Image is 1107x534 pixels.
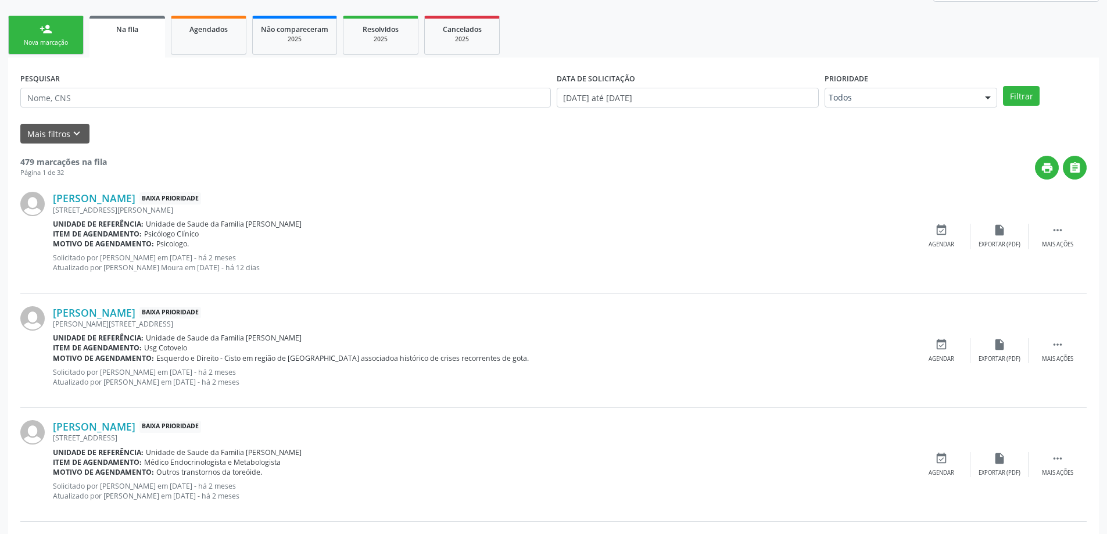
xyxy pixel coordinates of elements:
[53,457,142,467] b: Item de agendamento:
[53,367,912,387] p: Solicitado por [PERSON_NAME] em [DATE] - há 2 meses Atualizado por [PERSON_NAME] em [DATE] - há 2...
[993,452,1006,465] i: insert_drive_file
[146,219,302,229] span: Unidade de Saude da Familia [PERSON_NAME]
[53,467,154,477] b: Motivo de agendamento:
[979,355,1020,363] div: Exportar (PDF)
[144,457,281,467] span: Médico Endocrinologista e Metabologista
[189,24,228,34] span: Agendados
[993,224,1006,236] i: insert_drive_file
[53,333,144,343] b: Unidade de referência:
[156,353,529,363] span: Esquerdo e Direito - Cisto em região de [GEOGRAPHIC_DATA] associadoa histórico de crises recorren...
[53,319,912,329] div: [PERSON_NAME][STREET_ADDRESS]
[1069,162,1081,174] i: 
[20,306,45,331] img: img
[20,124,89,144] button: Mais filtroskeyboard_arrow_down
[146,447,302,457] span: Unidade de Saude da Familia [PERSON_NAME]
[825,70,868,88] label: Prioridade
[1051,338,1064,351] i: 
[139,421,201,433] span: Baixa Prioridade
[20,88,551,107] input: Nome, CNS
[993,338,1006,351] i: insert_drive_file
[1041,162,1054,174] i: print
[935,338,948,351] i: event_available
[70,127,83,140] i: keyboard_arrow_down
[53,353,154,363] b: Motivo de agendamento:
[1051,452,1064,465] i: 
[20,70,60,88] label: PESQUISAR
[53,481,912,501] p: Solicitado por [PERSON_NAME] em [DATE] - há 2 meses Atualizado por [PERSON_NAME] em [DATE] - há 2...
[20,156,107,167] strong: 479 marcações na fila
[156,239,189,249] span: Psicologo.
[261,24,328,34] span: Não compareceram
[1051,224,1064,236] i: 
[139,192,201,205] span: Baixa Prioridade
[443,24,482,34] span: Cancelados
[929,355,954,363] div: Agendar
[53,192,135,205] a: [PERSON_NAME]
[53,420,135,433] a: [PERSON_NAME]
[20,420,45,445] img: img
[557,70,635,88] label: DATA DE SOLICITAÇÃO
[53,343,142,353] b: Item de agendamento:
[20,192,45,216] img: img
[1003,86,1040,106] button: Filtrar
[139,307,201,319] span: Baixa Prioridade
[156,467,262,477] span: Outros transtornos da toreóide.
[40,23,52,35] div: person_add
[53,239,154,249] b: Motivo de agendamento:
[146,333,302,343] span: Unidade de Saude da Familia [PERSON_NAME]
[935,452,948,465] i: event_available
[1042,355,1073,363] div: Mais ações
[53,433,912,443] div: [STREET_ADDRESS]
[979,469,1020,477] div: Exportar (PDF)
[53,253,912,273] p: Solicitado por [PERSON_NAME] em [DATE] - há 2 meses Atualizado por [PERSON_NAME] Moura em [DATE] ...
[1035,156,1059,180] button: print
[261,35,328,44] div: 2025
[1063,156,1087,180] button: 
[929,241,954,249] div: Agendar
[53,447,144,457] b: Unidade de referência:
[144,343,187,353] span: Usg Cotovelo
[829,92,973,103] span: Todos
[53,229,142,239] b: Item de agendamento:
[433,35,491,44] div: 2025
[53,306,135,319] a: [PERSON_NAME]
[929,469,954,477] div: Agendar
[363,24,399,34] span: Resolvidos
[352,35,410,44] div: 2025
[1042,469,1073,477] div: Mais ações
[116,24,138,34] span: Na fila
[979,241,1020,249] div: Exportar (PDF)
[53,205,912,215] div: [STREET_ADDRESS][PERSON_NAME]
[557,88,819,107] input: Selecione um intervalo
[935,224,948,236] i: event_available
[53,219,144,229] b: Unidade de referência:
[17,38,75,47] div: Nova marcação
[144,229,199,239] span: Psicólogo Clínico
[1042,241,1073,249] div: Mais ações
[20,168,107,178] div: Página 1 de 32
